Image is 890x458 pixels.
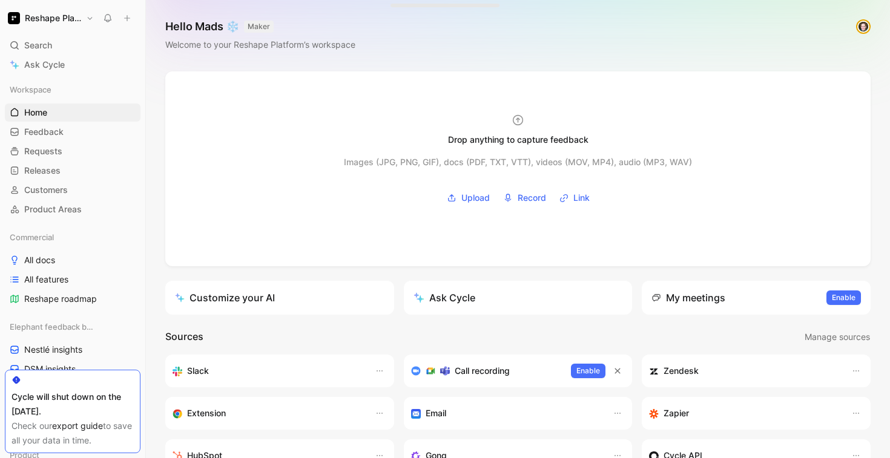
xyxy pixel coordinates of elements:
[5,318,140,336] div: Elephant feedback boards
[5,228,140,246] div: Commercial
[5,200,140,218] a: Product Areas
[24,106,47,119] span: Home
[805,330,870,344] span: Manage sources
[573,191,590,205] span: Link
[24,145,62,157] span: Requests
[5,123,140,141] a: Feedback
[571,364,605,378] button: Enable
[5,36,140,54] div: Search
[5,228,140,308] div: CommercialAll docsAll featuresReshape roadmap
[651,290,725,305] div: My meetings
[857,21,869,33] img: avatar
[10,83,51,96] span: Workspace
[5,181,140,199] a: Customers
[461,191,490,205] span: Upload
[5,80,140,99] div: Workspace
[24,254,55,266] span: All docs
[165,281,394,315] a: Customize your AI
[5,360,140,378] a: DSM insights
[12,419,134,448] div: Check our to save all your data in time.
[443,189,494,207] button: Upload
[664,364,699,378] h3: Zendesk
[5,270,140,289] a: All features
[10,231,54,243] span: Commercial
[404,281,633,315] button: Ask Cycle
[5,10,97,27] button: Reshape PlatformReshape Platform
[25,13,81,24] h1: Reshape Platform
[24,57,65,72] span: Ask Cycle
[24,38,52,53] span: Search
[187,406,226,420] h3: Extension
[187,364,209,378] h3: Slack
[24,293,97,305] span: Reshape roadmap
[24,203,82,215] span: Product Areas
[244,21,274,33] button: MAKER
[832,292,855,304] span: Enable
[455,364,510,378] h3: Call recording
[24,273,68,286] span: All features
[24,165,61,177] span: Releases
[5,162,140,180] a: Releases
[499,189,550,207] button: Record
[165,329,203,345] h2: Sources
[649,364,839,378] div: Sync customers and create docs
[649,406,839,420] div: Capture feedback from thousands of sources with Zapier (survey results, recordings, sheets, etc).
[5,341,140,359] a: Nestlé insights
[165,19,355,34] h1: Hello Mads ❄️
[165,38,355,52] div: Welcome to your Reshape Platform’s workspace
[5,251,140,269] a: All docs
[414,290,475,305] div: Ask Cycle
[173,364,363,378] div: Sync your customers, send feedback and get updates in Slack
[24,184,68,196] span: Customers
[826,290,861,305] button: Enable
[175,290,275,305] div: Customize your AI
[24,126,64,138] span: Feedback
[804,329,871,345] button: Manage sources
[8,12,20,24] img: Reshape Platform
[411,364,562,378] div: Record & transcribe meetings from Zoom, Meet & Teams.
[576,365,600,377] span: Enable
[344,155,692,169] div: Images (JPG, PNG, GIF), docs (PDF, TXT, VTT), videos (MOV, MP4), audio (MP3, WAV)
[10,321,93,333] span: Elephant feedback boards
[426,406,446,420] h3: Email
[5,318,140,436] div: Elephant feedback boardsNestlé insightsDSM insightsUnilever insightsNovonesis insightsSyngenta in...
[411,406,601,420] div: Forward emails to your feedback inbox
[5,103,140,122] a: Home
[12,390,134,419] div: Cycle will shut down on the [DATE].
[173,406,363,420] div: Capture feedback from anywhere on the web
[52,420,103,431] a: export guide
[518,191,546,205] span: Record
[24,344,82,356] span: Nestlé insights
[5,56,140,74] a: Ask Cycle
[664,406,689,420] h3: Zapier
[555,189,594,207] button: Link
[5,142,140,160] a: Requests
[24,363,76,375] span: DSM insights
[448,132,588,147] div: Drop anything to capture feedback
[5,290,140,308] a: Reshape roadmap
